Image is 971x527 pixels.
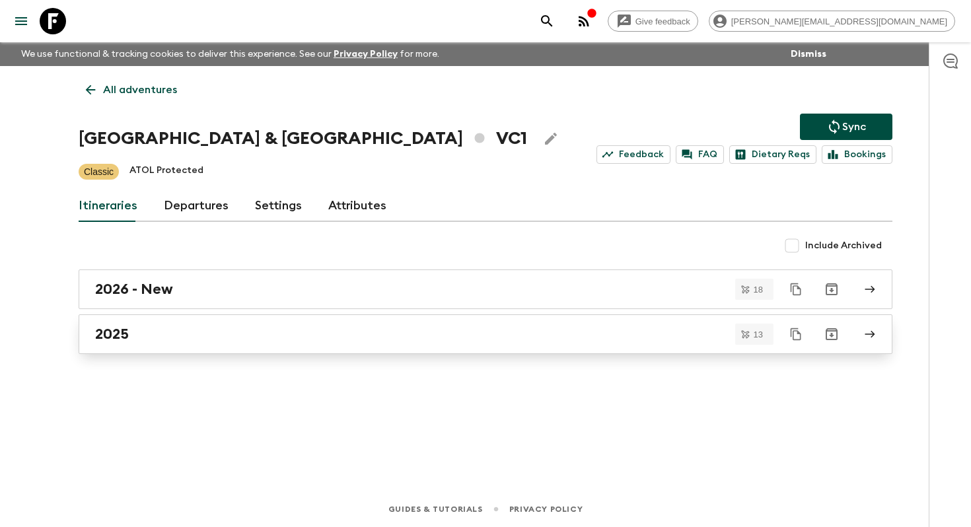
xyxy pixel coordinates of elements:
a: Guides & Tutorials [388,502,483,516]
a: 2026 - New [79,269,892,309]
button: Duplicate [784,322,808,346]
span: 18 [746,285,771,294]
span: Include Archived [805,239,882,252]
div: [PERSON_NAME][EMAIL_ADDRESS][DOMAIN_NAME] [709,11,955,32]
h2: 2026 - New [95,281,173,298]
button: search adventures [534,8,560,34]
a: Bookings [822,145,892,164]
button: Archive [818,321,845,347]
a: Itineraries [79,190,137,222]
p: ATOL Protected [129,164,203,180]
p: We use functional & tracking cookies to deliver this experience. See our for more. [16,42,445,66]
button: Archive [818,276,845,302]
span: [PERSON_NAME][EMAIL_ADDRESS][DOMAIN_NAME] [724,17,954,26]
p: Classic [84,165,114,178]
button: Sync adventure departures to the booking engine [800,114,892,140]
a: Departures [164,190,229,222]
a: Give feedback [608,11,698,32]
button: menu [8,8,34,34]
button: Dismiss [787,45,830,63]
a: Attributes [328,190,386,222]
span: 13 [746,330,771,339]
span: Give feedback [628,17,698,26]
h1: [GEOGRAPHIC_DATA] & [GEOGRAPHIC_DATA] VC1 [79,125,527,152]
button: Edit Adventure Title [538,125,564,152]
a: Privacy Policy [334,50,398,59]
p: All adventures [103,82,177,98]
a: Dietary Reqs [729,145,816,164]
p: Sync [842,119,866,135]
a: FAQ [676,145,724,164]
a: Settings [255,190,302,222]
a: All adventures [79,77,184,103]
a: Feedback [596,145,670,164]
a: 2025 [79,314,892,354]
a: Privacy Policy [509,502,583,516]
h2: 2025 [95,326,129,343]
button: Duplicate [784,277,808,301]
